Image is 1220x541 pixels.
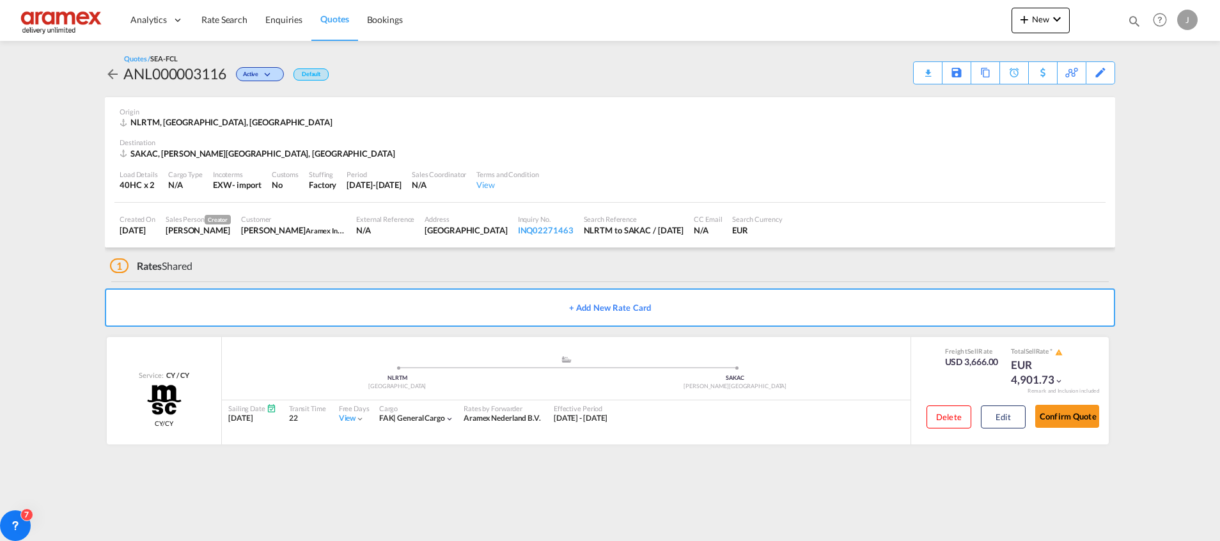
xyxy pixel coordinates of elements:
button: Edit [981,405,1026,428]
div: Period [347,169,402,179]
div: ANL000003116 [123,63,226,84]
md-icon: icon-chevron-down [262,72,277,79]
div: CY / CY [163,370,189,380]
div: Free Days [339,404,370,413]
div: EXW [213,179,232,191]
span: Rates [137,260,162,272]
div: CC Email [694,214,722,224]
div: 22 [289,413,326,424]
span: FAK [379,413,398,423]
span: 1 [110,258,129,273]
div: Default [293,68,329,81]
div: Quotes /SEA-FCL [124,54,178,63]
md-icon: icon-download [920,64,935,74]
div: NLRTM [228,374,567,382]
div: Stuffing [309,169,336,179]
div: Search Currency [732,214,783,224]
div: Shared [110,259,192,273]
div: Destination [120,137,1100,147]
div: Sales Person [166,214,231,224]
div: SAKAC, King Abdullah City, Middle East [120,148,398,159]
md-icon: icon-plus 400-fg [1017,12,1032,27]
md-icon: icon-chevron-down [1054,377,1063,386]
div: J [1177,10,1198,30]
md-icon: Schedules Available [267,404,276,413]
span: Help [1149,9,1171,31]
div: N/A [412,179,466,191]
button: icon-plus 400-fgNewicon-chevron-down [1012,8,1070,33]
span: | [393,413,396,423]
span: SEA-FCL [150,54,177,63]
div: Load Details [120,169,158,179]
md-icon: icon-chevron-down [1049,12,1065,27]
span: Quotes [320,13,348,24]
span: [DATE] - [DATE] [554,413,608,423]
span: Rate Search [201,14,247,25]
div: N/A [356,224,414,236]
div: Janice Camporaso [166,224,231,236]
span: Aramex International – [GEOGRAPHIC_DATA], [GEOGRAPHIC_DATA] [306,225,519,235]
div: Save As Template [942,62,971,84]
span: Analytics [130,13,167,26]
div: External Reference [356,214,414,224]
button: Confirm Quote [1035,405,1099,428]
div: No [272,179,299,191]
div: Viewicon-chevron-down [339,413,365,424]
div: icon-arrow-left [105,63,123,84]
button: + Add New Rate Card [105,288,1115,327]
div: [GEOGRAPHIC_DATA] [228,382,567,391]
div: Customs [272,169,299,179]
md-icon: icon-chevron-down [445,414,454,423]
div: Origin [120,107,1100,116]
md-icon: icon-arrow-left [105,67,120,82]
div: [DATE] [228,413,276,424]
div: Inquiry No. [518,214,574,224]
div: INQ02271463 [518,224,574,236]
div: N/A [694,224,722,236]
md-icon: icon-magnify [1127,14,1141,28]
div: N/A [168,179,203,191]
div: 3 Oct 2025 [347,179,402,191]
span: Subject to Remarks [1049,347,1054,355]
span: Enquiries [265,14,302,25]
div: Cargo [379,404,454,413]
div: Search Reference [584,214,684,224]
div: 40HC x 2 [120,179,158,191]
button: Delete [927,405,971,428]
div: Terms and Condition [476,169,538,179]
div: Aramex Nederland B.V. [464,413,541,424]
div: Rates by Forwarder [464,404,541,413]
div: 10 Sep 2025 - 30 Sep 2025 [554,413,608,424]
span: Bookings [367,14,403,25]
div: View [476,179,538,191]
div: Dubai [425,224,507,236]
span: CY/CY [155,419,173,428]
span: NLRTM, [GEOGRAPHIC_DATA], [GEOGRAPHIC_DATA] [130,117,332,127]
div: Factory Stuffing [309,179,336,191]
span: Sell [967,347,978,355]
div: Cargo Type [168,169,203,179]
div: Change Status Here [236,67,284,81]
div: [PERSON_NAME][GEOGRAPHIC_DATA] [567,382,905,391]
span: Service: [139,370,163,380]
div: Created On [120,214,155,224]
div: Remark and Inclusion included [1018,388,1109,395]
div: icon-magnify [1127,14,1141,33]
div: NLRTM, Rotterdam, Europe [120,116,336,128]
div: Sales Coordinator [412,169,466,179]
div: Quote PDF is not available at this time [920,62,935,74]
div: EUR [732,224,783,236]
div: SAKAC [567,374,905,382]
div: Freight Rate [945,347,999,356]
button: icon-alert [1054,347,1063,357]
span: New [1017,14,1065,24]
img: MSC [146,384,183,416]
div: Mohamed Bazil Khan [241,224,346,236]
img: dca169e0c7e311edbe1137055cab269e.png [19,6,106,35]
div: Effective Period [554,404,608,413]
div: Customer [241,214,346,224]
div: - import [232,179,262,191]
div: Address [425,214,507,224]
div: Total Rate [1011,347,1075,357]
div: Transit Time [289,404,326,413]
